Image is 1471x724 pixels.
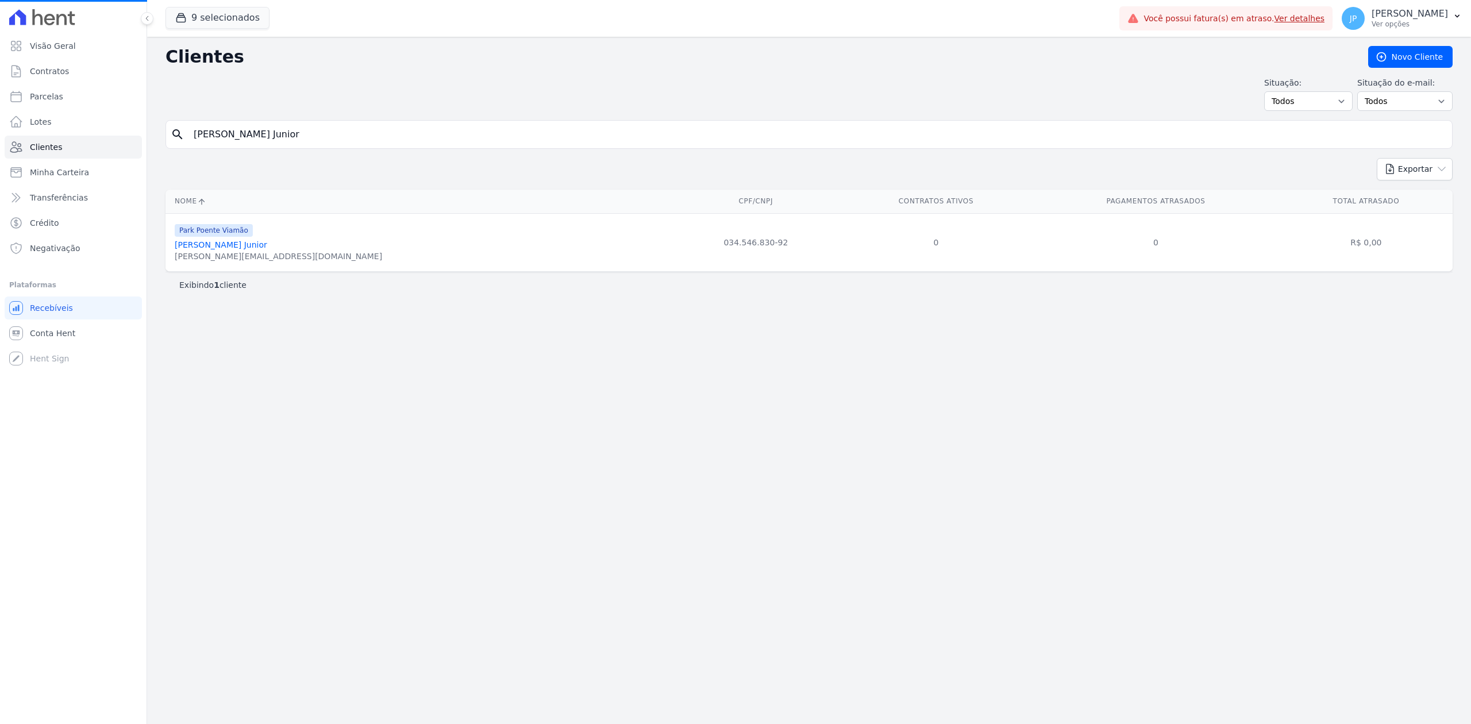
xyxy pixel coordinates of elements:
[5,296,142,319] a: Recebíveis
[5,110,142,133] a: Lotes
[9,278,137,292] div: Plataformas
[1280,213,1453,271] td: R$ 0,00
[179,279,247,291] p: Exibindo cliente
[672,213,840,271] td: 034.546.830-92
[1368,46,1453,68] a: Novo Cliente
[30,167,89,178] span: Minha Carteira
[165,7,269,29] button: 9 selecionados
[1357,77,1453,89] label: Situação do e-mail:
[5,237,142,260] a: Negativação
[30,217,59,229] span: Crédito
[1264,77,1353,89] label: Situação:
[1143,13,1324,25] span: Você possui fatura(s) em atraso.
[1032,190,1279,213] th: Pagamentos Atrasados
[30,328,75,339] span: Conta Hent
[171,128,184,141] i: search
[5,322,142,345] a: Conta Hent
[1372,20,1448,29] p: Ver opções
[5,136,142,159] a: Clientes
[5,85,142,108] a: Parcelas
[1274,14,1325,23] a: Ver detalhes
[1333,2,1471,34] button: JP [PERSON_NAME] Ver opções
[30,66,69,77] span: Contratos
[1032,213,1279,271] td: 0
[5,186,142,209] a: Transferências
[1377,158,1453,180] button: Exportar
[30,302,73,314] span: Recebíveis
[175,251,382,262] div: [PERSON_NAME][EMAIL_ADDRESS][DOMAIN_NAME]
[5,60,142,83] a: Contratos
[165,47,1350,67] h2: Clientes
[1280,190,1453,213] th: Total Atrasado
[165,190,672,213] th: Nome
[30,116,52,128] span: Lotes
[840,213,1033,271] td: 0
[30,141,62,153] span: Clientes
[175,240,267,249] a: [PERSON_NAME] Junior
[214,280,220,290] b: 1
[187,123,1447,146] input: Buscar por nome, CPF ou e-mail
[672,190,840,213] th: CPF/CNPJ
[1372,8,1448,20] p: [PERSON_NAME]
[840,190,1033,213] th: Contratos Ativos
[5,34,142,57] a: Visão Geral
[30,242,80,254] span: Negativação
[30,40,76,52] span: Visão Geral
[30,192,88,203] span: Transferências
[5,211,142,234] a: Crédito
[30,91,63,102] span: Parcelas
[1350,14,1357,22] span: JP
[175,224,253,237] span: Park Poente Viamão
[5,161,142,184] a: Minha Carteira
